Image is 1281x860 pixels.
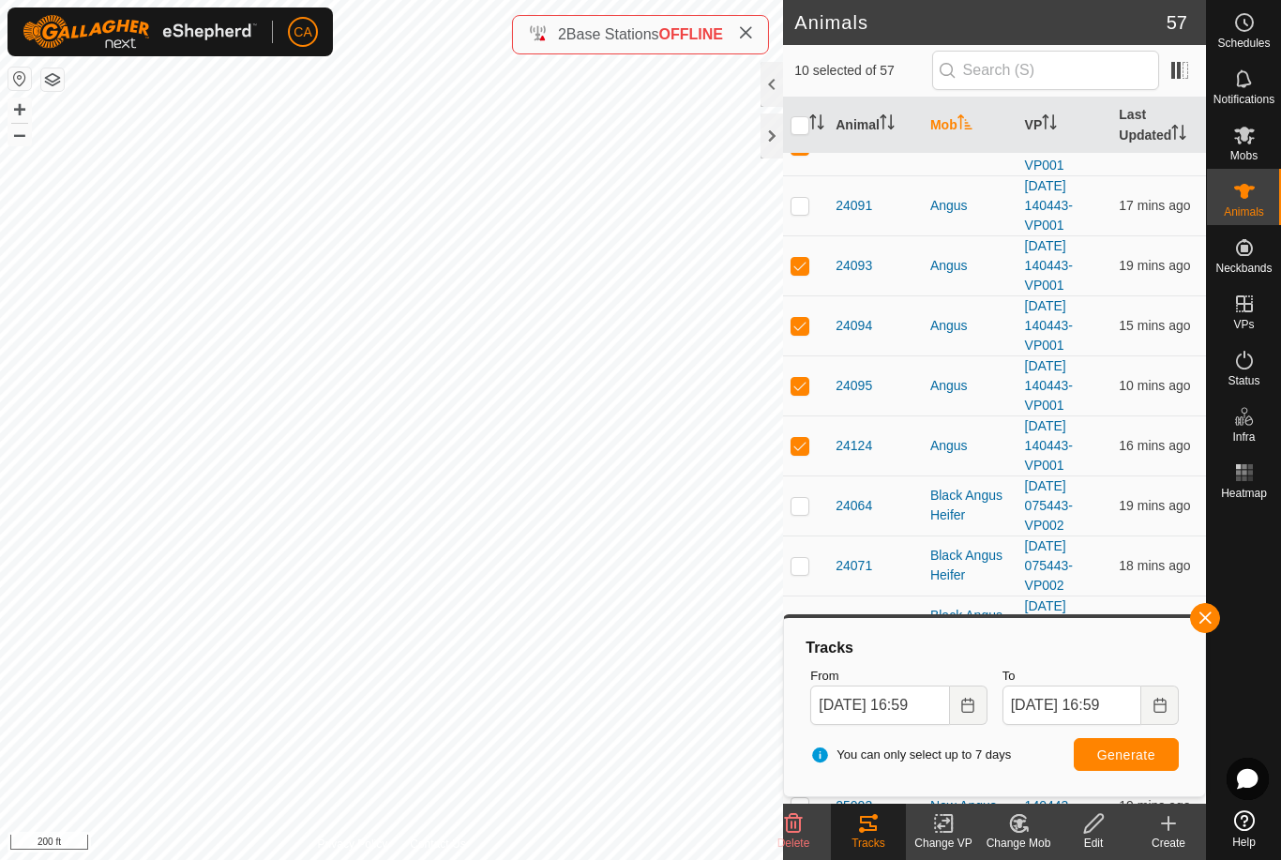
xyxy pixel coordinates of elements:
[836,376,872,396] span: 24095
[1230,150,1258,161] span: Mobs
[1131,835,1206,852] div: Create
[294,23,311,42] span: CA
[1232,431,1255,443] span: Infra
[810,746,1011,764] span: You can only select up to 7 days
[1224,206,1264,218] span: Animals
[930,196,1010,216] div: Angus
[1232,837,1256,848] span: Help
[1025,598,1073,653] a: [DATE] 075443-VP002
[8,68,31,90] button: Reset Map
[923,98,1017,154] th: Mob
[981,835,1056,852] div: Change Mob
[23,15,257,49] img: Gallagher Logo
[1119,318,1190,333] span: 20 Aug 2025 at 4:43 pm
[1097,747,1155,762] span: Generate
[836,436,872,456] span: 24124
[836,256,872,276] span: 24093
[41,68,64,91] button: Map Layers
[810,667,987,686] label: From
[803,637,1186,659] div: Tracks
[1228,375,1259,386] span: Status
[1025,238,1073,293] a: [DATE] 140443-VP001
[318,836,388,852] a: Privacy Policy
[558,26,566,42] span: 2
[1025,178,1073,233] a: [DATE] 140443-VP001
[1056,835,1131,852] div: Edit
[1025,538,1073,593] a: [DATE] 075443-VP002
[1167,8,1187,37] span: 57
[1119,498,1190,513] span: 20 Aug 2025 at 4:39 pm
[1119,198,1190,213] span: 20 Aug 2025 at 4:41 pm
[1207,803,1281,855] a: Help
[8,98,31,121] button: +
[1119,258,1190,273] span: 20 Aug 2025 at 4:39 pm
[880,117,895,132] p-sorticon: Activate to sort
[1221,488,1267,499] span: Heatmap
[794,11,1167,34] h2: Animals
[659,26,723,42] span: OFFLINE
[1002,667,1179,686] label: To
[1171,128,1186,143] p-sorticon: Activate to sort
[930,486,1010,525] div: Black Angus Heifer
[1119,558,1190,573] span: 20 Aug 2025 at 4:41 pm
[836,316,872,336] span: 24094
[794,61,931,81] span: 10 selected of 57
[1025,358,1073,413] a: [DATE] 140443-VP001
[930,316,1010,336] div: Angus
[906,835,981,852] div: Change VP
[932,51,1159,90] input: Search (S)
[566,26,659,42] span: Base Stations
[828,98,923,154] th: Animal
[1215,263,1272,274] span: Neckbands
[930,606,1010,645] div: Black Angus Heifer
[930,436,1010,456] div: Angus
[930,256,1010,276] div: Angus
[1017,98,1112,154] th: VP
[836,196,872,216] span: 24091
[809,117,824,132] p-sorticon: Activate to sort
[1025,418,1073,473] a: [DATE] 140443-VP001
[957,117,972,132] p-sorticon: Activate to sort
[1074,738,1179,771] button: Generate
[1213,94,1274,105] span: Notifications
[1042,117,1057,132] p-sorticon: Activate to sort
[930,546,1010,585] div: Black Angus Heifer
[1025,298,1073,353] a: [DATE] 140443-VP001
[930,376,1010,396] div: Angus
[1111,98,1206,154] th: Last Updated
[836,496,872,516] span: 24064
[1119,798,1190,813] span: 20 Aug 2025 at 4:40 pm
[1233,319,1254,330] span: VPs
[1119,438,1190,453] span: 20 Aug 2025 at 4:43 pm
[410,836,465,852] a: Contact Us
[1025,478,1073,533] a: [DATE] 075443-VP002
[777,837,810,850] span: Delete
[8,123,31,145] button: –
[1119,378,1190,393] span: 20 Aug 2025 at 4:49 pm
[831,835,906,852] div: Tracks
[950,686,987,725] button: Choose Date
[1217,38,1270,49] span: Schedules
[1025,118,1073,173] a: [DATE] 140443-VP001
[836,556,872,576] span: 24071
[1141,686,1179,725] button: Choose Date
